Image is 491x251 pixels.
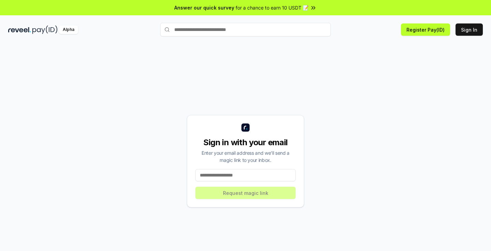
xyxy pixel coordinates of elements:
[59,26,78,34] div: Alpha
[174,4,234,11] span: Answer our quick survey
[195,137,296,148] div: Sign in with your email
[401,23,450,36] button: Register Pay(ID)
[8,26,31,34] img: reveel_dark
[236,4,309,11] span: for a chance to earn 10 USDT 📝
[32,26,58,34] img: pay_id
[195,149,296,164] div: Enter your email address and we’ll send a magic link to your inbox.
[241,123,250,132] img: logo_small
[456,23,483,36] button: Sign In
